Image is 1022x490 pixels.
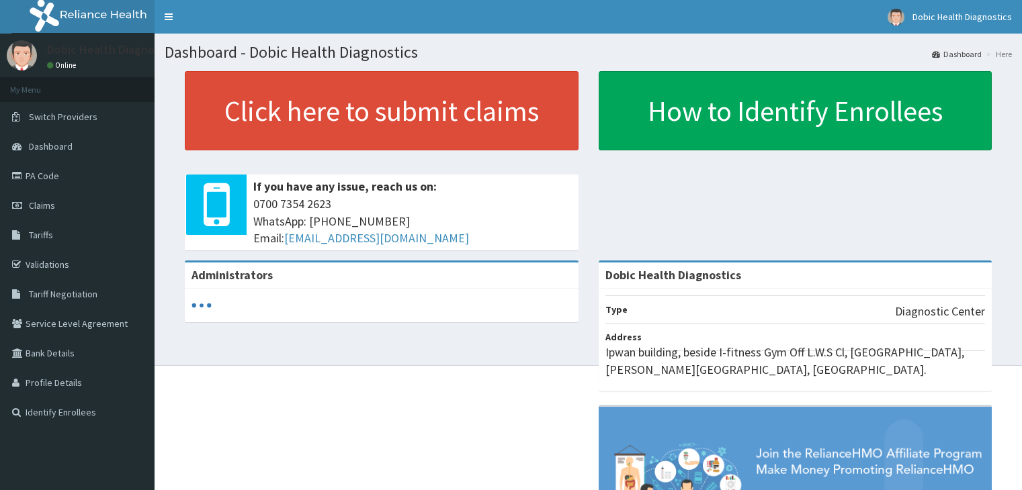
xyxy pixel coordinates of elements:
[47,44,179,56] p: Dobic Health Diagnostics
[605,267,741,283] strong: Dobic Health Diagnostics
[165,44,1012,61] h1: Dashboard - Dobic Health Diagnostics
[29,229,53,241] span: Tariffs
[605,344,986,378] p: Ipwan building, beside I-fitness Gym Off L.W.S Cl, [GEOGRAPHIC_DATA], [PERSON_NAME][GEOGRAPHIC_DA...
[895,303,985,320] p: Diagnostic Center
[253,195,572,247] span: 0700 7354 2623 WhatsApp: [PHONE_NUMBER] Email:
[253,179,437,194] b: If you have any issue, reach us on:
[983,48,1012,60] li: Here
[29,288,97,300] span: Tariff Negotiation
[605,303,628,315] b: Type
[7,40,37,70] img: User Image
[29,111,97,123] span: Switch Providers
[605,331,642,343] b: Address
[599,71,992,150] a: How to Identify Enrollees
[29,199,55,211] span: Claims
[284,230,469,246] a: [EMAIL_ADDRESS][DOMAIN_NAME]
[47,60,79,70] a: Online
[912,11,1012,23] span: Dobic Health Diagnostics
[29,140,73,152] span: Dashboard
[185,71,579,150] a: Click here to submit claims
[932,48,982,60] a: Dashboard
[191,295,212,315] svg: audio-loading
[888,9,904,26] img: User Image
[191,267,273,283] b: Administrators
